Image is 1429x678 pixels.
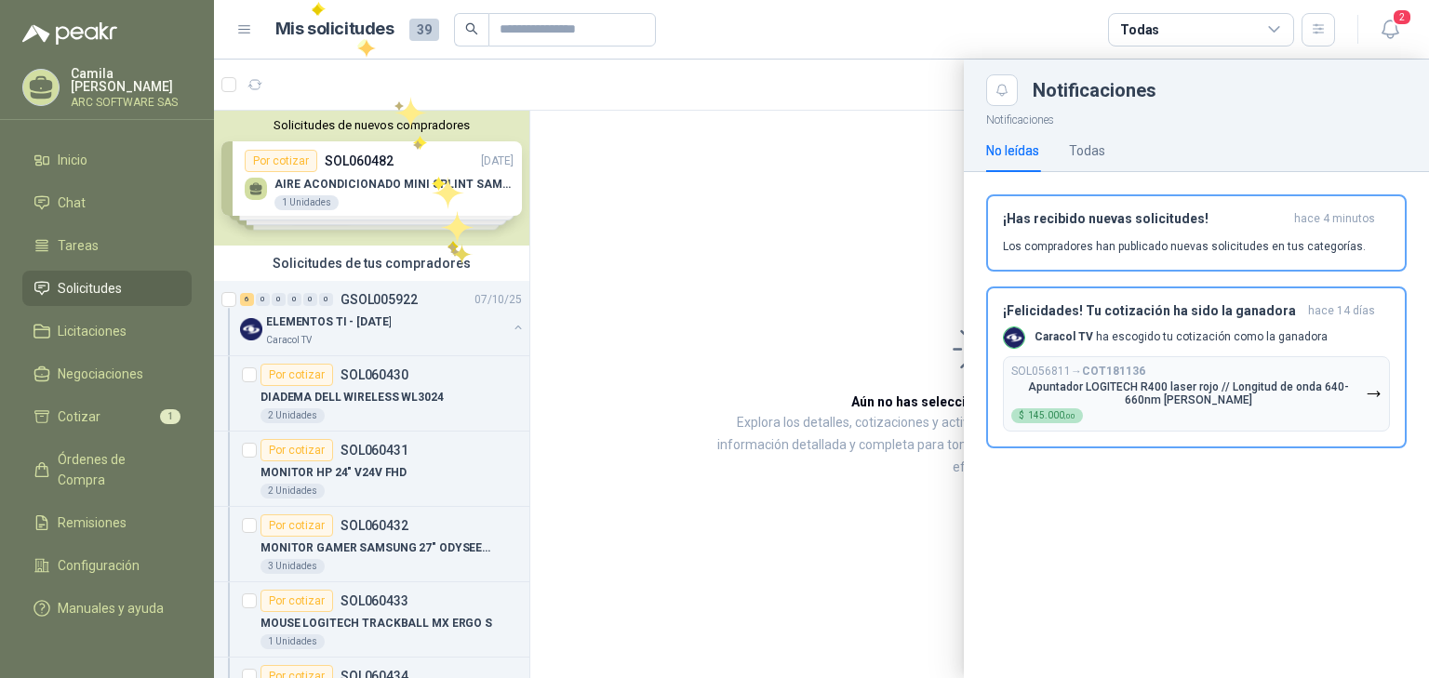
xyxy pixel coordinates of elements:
[58,321,127,341] span: Licitaciones
[1069,140,1105,161] div: Todas
[964,106,1429,129] p: Notificaciones
[1033,81,1407,100] div: Notificaciones
[22,591,192,626] a: Manuales y ayuda
[1294,211,1375,227] span: hace 4 minutos
[275,16,394,43] h1: Mis solicitudes
[22,399,192,434] a: Cotizar1
[1011,408,1083,423] div: $
[1011,365,1145,379] p: SOL056811 →
[986,194,1407,272] button: ¡Has recibido nuevas solicitudes!hace 4 minutos Los compradores han publicado nuevas solicitudes ...
[22,356,192,392] a: Negociaciones
[160,409,180,424] span: 1
[22,548,192,583] a: Configuración
[986,286,1407,448] button: ¡Felicidades! Tu cotización ha sido la ganadorahace 14 días Company LogoCaracol TV ha escogido tu...
[22,442,192,498] a: Órdenes de Compra
[986,74,1018,106] button: Close
[22,505,192,540] a: Remisiones
[1004,327,1024,348] img: Company Logo
[1028,411,1075,420] span: 145.000
[1082,365,1145,378] b: COT181136
[58,406,100,427] span: Cotizar
[1035,329,1328,345] p: ha escogido tu cotización como la ganadora
[1003,356,1390,432] button: SOL056811→COT181136Apuntador LOGITECH R400 laser rojo // Longitud de onda 640-660nm [PERSON_NAME]...
[1035,330,1093,343] b: Caracol TV
[22,271,192,306] a: Solicitudes
[22,228,192,263] a: Tareas
[58,598,164,618] span: Manuales y ayuda
[58,193,86,213] span: Chat
[58,235,99,256] span: Tareas
[58,150,87,170] span: Inicio
[465,22,478,35] span: search
[1373,13,1407,47] button: 2
[1064,412,1075,420] span: ,00
[1392,8,1412,26] span: 2
[986,140,1039,161] div: No leídas
[58,364,143,384] span: Negociaciones
[71,97,192,108] p: ARC SOFTWARE SAS
[1003,238,1366,255] p: Los compradores han publicado nuevas solicitudes en tus categorías.
[409,19,439,41] span: 39
[22,142,192,178] a: Inicio
[58,555,140,576] span: Configuración
[1011,380,1366,406] p: Apuntador LOGITECH R400 laser rojo // Longitud de onda 640-660nm [PERSON_NAME]
[1308,303,1375,319] span: hace 14 días
[58,449,174,490] span: Órdenes de Compra
[22,22,117,45] img: Logo peakr
[58,512,127,533] span: Remisiones
[58,278,122,299] span: Solicitudes
[71,67,192,93] p: Camila [PERSON_NAME]
[22,313,192,349] a: Licitaciones
[1120,20,1159,40] div: Todas
[22,185,192,220] a: Chat
[1003,211,1287,227] h3: ¡Has recibido nuevas solicitudes!
[1003,303,1301,319] h3: ¡Felicidades! Tu cotización ha sido la ganadora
